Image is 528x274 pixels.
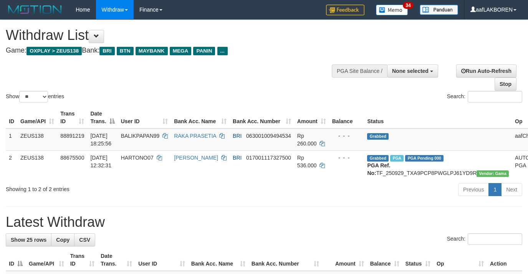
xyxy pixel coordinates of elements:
span: [DATE] 12:32:31 [90,155,111,168]
th: Trans ID: activate to sort column ascending [67,249,98,271]
span: Copy 063001009494534 to clipboard [246,133,291,139]
th: Date Trans.: activate to sort column ascending [98,249,135,271]
a: Copy [51,233,74,246]
h4: Game: Bank: [6,47,344,54]
th: Bank Acc. Name: activate to sort column ascending [171,107,230,129]
th: Amount: activate to sort column ascending [294,107,329,129]
button: None selected [387,64,438,78]
span: BRI [233,133,242,139]
th: Amount: activate to sort column ascending [322,249,367,271]
th: Action [487,249,522,271]
td: ZEUS138 [17,129,57,151]
span: 34 [403,2,413,9]
th: Bank Acc. Number: activate to sort column ascending [248,249,322,271]
th: Trans ID: activate to sort column ascending [57,107,87,129]
th: User ID: activate to sort column ascending [135,249,188,271]
label: Show entries [6,91,64,102]
img: panduan.png [420,5,458,15]
span: MAYBANK [136,47,168,55]
span: BALIKPAPAN99 [121,133,160,139]
span: 88675500 [60,155,84,161]
span: [DATE] 18:25:56 [90,133,111,147]
h1: Withdraw List [6,28,344,43]
img: MOTION_logo.png [6,4,64,15]
th: ID: activate to sort column descending [6,249,26,271]
a: Show 25 rows [6,233,51,246]
th: ID [6,107,17,129]
th: Bank Acc. Name: activate to sort column ascending [188,249,248,271]
img: Feedback.jpg [326,5,364,15]
div: - - - [332,154,361,162]
span: Marked by aaftrukkakada [390,155,404,162]
a: Next [501,183,522,196]
span: HARTONO07 [121,155,154,161]
td: 2 [6,150,17,180]
th: Bank Acc. Number: activate to sort column ascending [230,107,294,129]
span: Copy [56,237,70,243]
input: Search: [468,233,522,245]
label: Search: [447,91,522,102]
span: 88891219 [60,133,84,139]
span: Grabbed [367,133,389,140]
th: Balance: activate to sort column ascending [367,249,402,271]
th: Status [364,107,512,129]
td: TF_250929_TXA9PCP8PWGLPJ61YD9R [364,150,512,180]
span: Vendor URL: https://trx31.1velocity.biz [477,170,509,177]
span: BRI [99,47,114,55]
h1: Latest Withdraw [6,215,522,230]
span: Show 25 rows [11,237,46,243]
select: Showentries [19,91,48,102]
div: Showing 1 to 2 of 2 entries [6,182,214,193]
th: User ID: activate to sort column ascending [118,107,171,129]
span: BRI [233,155,242,161]
td: ZEUS138 [17,150,57,180]
a: Stop [495,78,516,91]
input: Search: [468,91,522,102]
th: Status: activate to sort column ascending [402,249,434,271]
label: Search: [447,233,522,245]
th: Game/API: activate to sort column ascending [26,249,67,271]
th: Game/API: activate to sort column ascending [17,107,57,129]
a: 1 [488,183,502,196]
span: Copy 017001117327500 to clipboard [246,155,291,161]
span: BTN [117,47,134,55]
a: Run Auto-Refresh [456,64,516,78]
div: PGA Site Balance / [332,64,387,78]
a: RAKA PRASETIA [174,133,216,139]
td: 1 [6,129,17,151]
span: Rp 260.000 [297,133,317,147]
span: CSV [79,237,90,243]
a: Previous [458,183,489,196]
th: Op: activate to sort column ascending [434,249,487,271]
a: [PERSON_NAME] [174,155,218,161]
span: ... [217,47,228,55]
span: PGA Pending [405,155,444,162]
span: Rp 536.000 [297,155,317,168]
th: Balance [329,107,364,129]
a: CSV [74,233,95,246]
div: - - - [332,132,361,140]
b: PGA Ref. No: [367,162,390,176]
span: Grabbed [367,155,389,162]
img: Button%20Memo.svg [376,5,408,15]
span: PANIN [193,47,215,55]
span: MEGA [170,47,192,55]
span: None selected [392,68,429,74]
th: Date Trans.: activate to sort column descending [87,107,118,129]
span: OXPLAY > ZEUS138 [26,47,82,55]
